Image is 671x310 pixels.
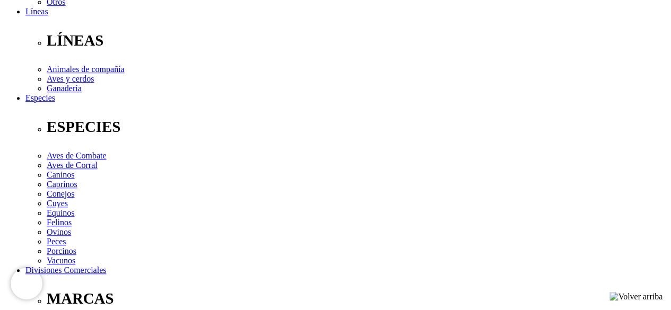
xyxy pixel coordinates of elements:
iframe: Brevo live chat [11,268,42,299]
a: Aves de Combate [47,151,107,160]
a: Ovinos [47,227,71,236]
a: Líneas [25,7,48,16]
p: MARCAS [47,290,667,307]
a: Especies [25,93,55,102]
a: Divisiones Comerciales [25,265,106,274]
a: Ganadería [47,84,82,93]
a: Cuyes [47,199,68,208]
a: Conejos [47,189,74,198]
a: Equinos [47,208,74,217]
a: Animales de compañía [47,65,125,74]
a: Porcinos [47,246,76,255]
p: LÍNEAS [47,32,667,49]
a: Aves de Corral [47,161,98,170]
a: Peces [47,237,66,246]
a: Felinos [47,218,72,227]
p: ESPECIES [47,118,667,136]
img: Volver arriba [609,292,663,302]
a: Aves y cerdos [47,74,94,83]
a: Caninos [47,170,74,179]
a: Caprinos [47,180,77,189]
a: Vacunos [47,256,75,265]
